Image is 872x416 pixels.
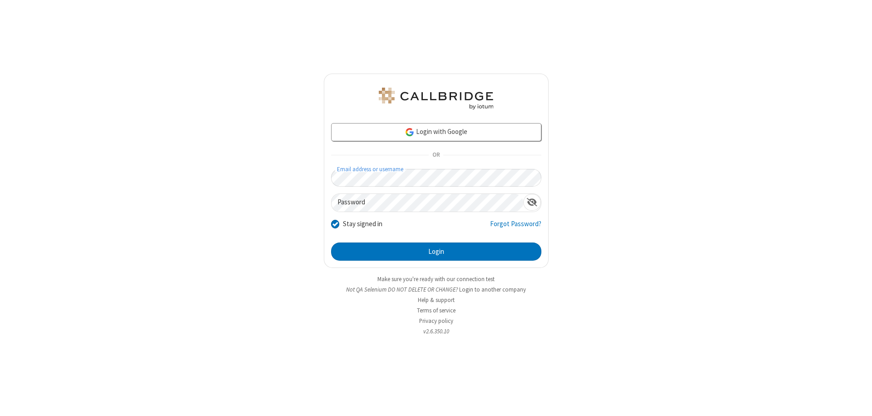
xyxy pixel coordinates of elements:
div: Show password [523,194,541,211]
a: Login with Google [331,123,541,141]
a: Help & support [418,296,455,304]
a: Make sure you're ready with our connection test [377,275,495,283]
img: QA Selenium DO NOT DELETE OR CHANGE [377,88,495,109]
li: v2.6.350.10 [324,327,549,336]
button: Login to another company [459,285,526,294]
label: Stay signed in [343,219,382,229]
a: Terms of service [417,307,456,314]
span: OR [429,149,443,162]
a: Privacy policy [419,317,453,325]
input: Email address or username [331,169,541,187]
li: Not QA Selenium DO NOT DELETE OR CHANGE? [324,285,549,294]
button: Login [331,243,541,261]
input: Password [332,194,523,212]
a: Forgot Password? [490,219,541,236]
img: google-icon.png [405,127,415,137]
